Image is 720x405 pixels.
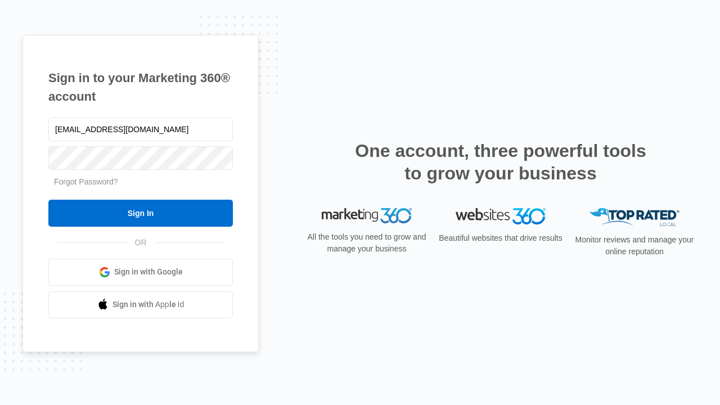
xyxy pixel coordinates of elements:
[304,231,430,255] p: All the tools you need to grow and manage your business
[127,237,155,249] span: OR
[112,299,184,310] span: Sign in with Apple Id
[589,208,679,227] img: Top Rated Local
[571,234,697,258] p: Monitor reviews and manage your online reputation
[48,291,233,318] a: Sign in with Apple Id
[456,208,546,224] img: Websites 360
[48,118,233,141] input: Email
[114,266,183,278] span: Sign in with Google
[48,200,233,227] input: Sign In
[352,139,650,184] h2: One account, three powerful tools to grow your business
[48,259,233,286] a: Sign in with Google
[48,69,233,106] h1: Sign in to your Marketing 360® account
[54,177,118,186] a: Forgot Password?
[438,232,564,244] p: Beautiful websites that drive results
[322,208,412,224] img: Marketing 360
